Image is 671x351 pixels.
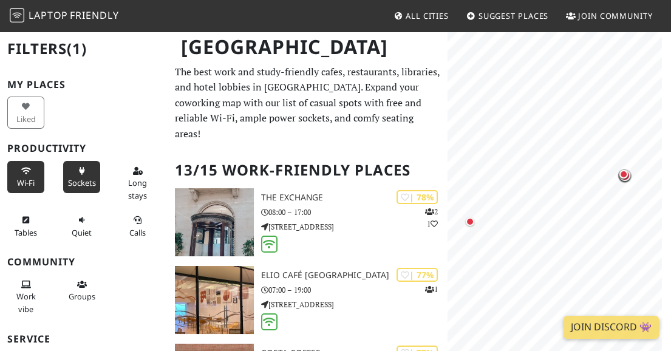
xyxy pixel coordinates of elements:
span: Friendly [70,9,118,22]
a: Suggest Places [462,5,554,27]
h2: 13/15 Work-Friendly Places [175,152,440,189]
p: [STREET_ADDRESS] [261,221,448,233]
span: Join Community [578,10,653,21]
button: Work vibe [7,274,44,319]
a: Join Community [561,5,658,27]
div: Map marker [466,217,490,242]
button: Groups [63,274,100,307]
span: Quiet [72,227,92,238]
img: Elio Café Birmingham [175,266,253,334]
button: Tables [7,210,44,242]
img: The Exchange [175,188,253,256]
h2: Filters [7,30,160,67]
span: Suggest Places [479,10,549,21]
a: Elio Café Birmingham | 77% 1 Elio Café [GEOGRAPHIC_DATA] 07:00 – 19:00 [STREET_ADDRESS] [168,266,447,334]
a: LaptopFriendly LaptopFriendly [10,5,119,27]
h3: Productivity [7,143,160,154]
span: Video/audio calls [129,227,146,238]
button: Quiet [63,210,100,242]
span: Group tables [69,291,95,302]
span: Stable Wi-Fi [17,177,35,188]
div: | 77% [397,268,438,282]
span: Laptop [29,9,68,22]
p: 2 1 [425,206,438,229]
p: 1 [425,284,438,295]
p: 08:00 – 17:00 [261,206,448,218]
h3: The Exchange [261,193,448,203]
p: [STREET_ADDRESS] [261,299,448,310]
h3: Service [7,333,160,345]
div: | 78% [397,190,438,204]
button: Calls [119,210,156,242]
span: (1) [67,38,87,58]
h3: Elio Café [GEOGRAPHIC_DATA] [261,270,448,281]
h3: My Places [7,79,160,90]
button: Long stays [119,161,156,205]
span: Work-friendly tables [15,227,37,238]
h1: [GEOGRAPHIC_DATA] [171,30,444,64]
p: The best work and study-friendly cafes, restaurants, libraries, and hotel lobbies in [GEOGRAPHIC_... [175,64,440,142]
div: Map marker [619,170,644,194]
button: Sockets [63,161,100,193]
img: LaptopFriendly [10,8,24,22]
div: Map marker [619,170,643,194]
a: All Cities [389,5,454,27]
button: Wi-Fi [7,161,44,193]
span: Power sockets [68,177,96,188]
a: The Exchange | 78% 21 The Exchange 08:00 – 17:00 [STREET_ADDRESS] [168,188,447,256]
span: People working [16,291,36,314]
span: Long stays [128,177,147,200]
span: All Cities [406,10,449,21]
h3: Community [7,256,160,268]
p: 07:00 – 19:00 [261,284,448,296]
